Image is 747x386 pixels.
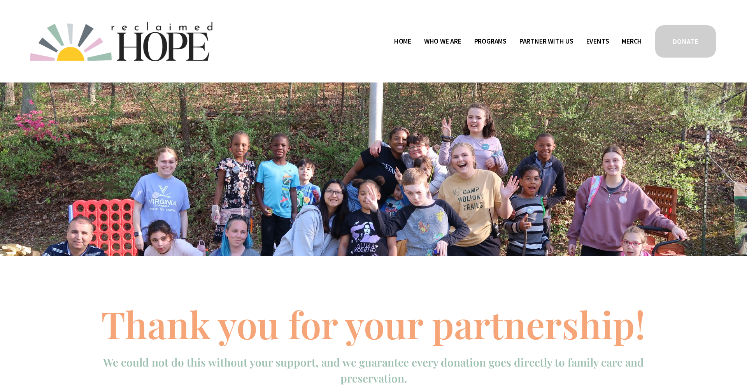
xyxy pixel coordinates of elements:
img: Reclaimed Hope Initiative [30,22,212,61]
a: folder dropdown [519,35,573,47]
span: Who We Are [424,36,461,47]
span: Thank you for your partnership! [101,299,645,349]
a: Merch [622,35,642,47]
a: DONATE [654,24,717,59]
span: We could not do this without your support, and we guarantee every donation goes directly to famil... [103,355,647,385]
a: Events [586,35,609,47]
a: folder dropdown [474,35,507,47]
span: Partner With Us [519,36,573,47]
a: folder dropdown [424,35,461,47]
a: Home [394,35,411,47]
span: Programs [474,36,507,47]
